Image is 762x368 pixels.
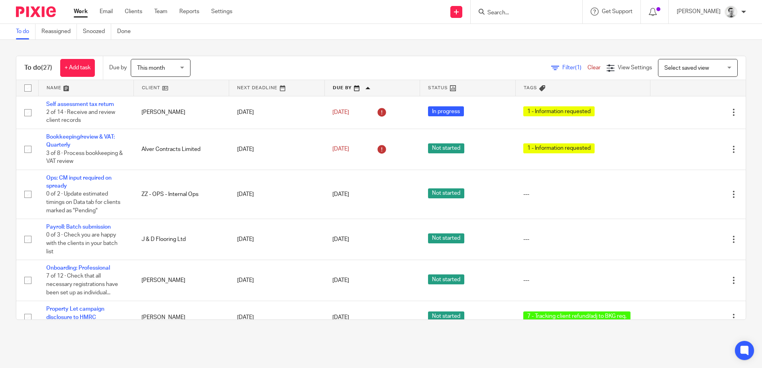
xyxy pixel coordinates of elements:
[134,260,229,301] td: [PERSON_NAME]
[332,237,349,242] span: [DATE]
[229,260,324,301] td: [DATE]
[428,143,464,153] span: Not started
[487,10,558,17] input: Search
[211,8,232,16] a: Settings
[41,24,77,39] a: Reassigned
[575,65,581,70] span: (1)
[134,170,229,219] td: ZZ - OPS - Internal Ops
[100,8,113,16] a: Email
[428,188,464,198] span: Not started
[428,274,464,284] span: Not started
[602,9,632,14] span: Get Support
[134,301,229,334] td: [PERSON_NAME]
[41,65,52,71] span: (27)
[523,106,595,116] span: 1 - Information requested
[60,59,95,77] a: + Add task
[229,219,324,260] td: [DATE]
[523,276,642,284] div: ---
[137,65,165,71] span: This month
[229,170,324,219] td: [DATE]
[332,147,349,152] span: [DATE]
[562,65,587,70] span: Filter
[332,192,349,197] span: [DATE]
[428,106,464,116] span: In progress
[46,265,110,271] a: Onboarding: Professional
[134,96,229,129] td: [PERSON_NAME]
[428,311,464,321] span: Not started
[16,6,56,17] img: Pixie
[229,96,324,129] td: [DATE]
[523,143,595,153] span: 1 - Information requested
[229,129,324,170] td: [DATE]
[46,274,118,296] span: 7 of 12 · Check that all necessary registrations have been set up as individual...
[16,24,35,39] a: To do
[154,8,167,16] a: Team
[46,224,111,230] a: Payroll: Batch submission
[587,65,601,70] a: Clear
[179,8,199,16] a: Reports
[46,175,112,189] a: Ops: CM input required on spready
[46,306,104,320] a: Property Let campaign disclosure to HMRC
[332,110,349,115] span: [DATE]
[24,64,52,72] h1: To do
[46,134,115,148] a: Bookkeeping/review & VAT: Quarterly
[46,192,120,213] span: 0 of 2 · Update estimated timings on Data tab for clients marked as "Pending"
[332,315,349,320] span: [DATE]
[523,311,630,321] span: 7 - Tracking client refund/adj to BKG req.
[229,301,324,334] td: [DATE]
[523,235,642,243] div: ---
[134,219,229,260] td: J & D Flooring Ltd
[125,8,142,16] a: Clients
[523,190,642,198] div: ---
[725,6,737,18] img: Andy_2025.jpg
[74,8,88,16] a: Work
[83,24,111,39] a: Snoozed
[46,151,123,164] span: 3 of 8 · Process bookkeeping & VAT review
[664,65,709,71] span: Select saved view
[46,102,114,107] a: Self assessment tax return
[428,233,464,243] span: Not started
[46,110,115,123] span: 2 of 14 · Receive and review client records
[117,24,137,39] a: Done
[109,64,127,72] p: Due by
[524,86,537,90] span: Tags
[618,65,652,70] span: View Settings
[677,8,721,16] p: [PERSON_NAME]
[134,129,229,170] td: Alver Contracts Limited
[332,278,349,283] span: [DATE]
[46,233,118,254] span: 0 of 3 · Check you are happy with the clients in your batch list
